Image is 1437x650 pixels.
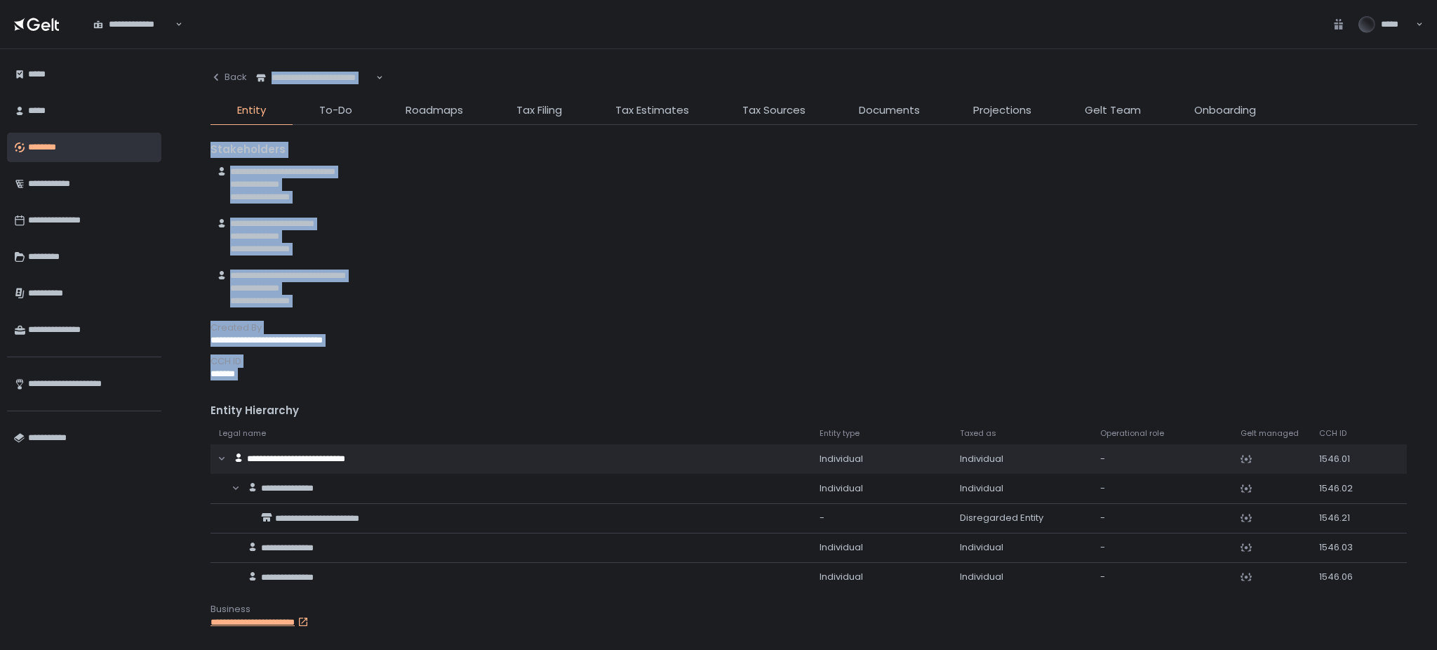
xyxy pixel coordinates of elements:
div: Disregarded Entity [960,512,1083,524]
span: Onboarding [1194,102,1256,119]
div: Individual [960,453,1083,465]
span: Entity type [820,427,860,438]
span: Gelt managed [1241,427,1299,438]
div: Business [210,603,1417,616]
div: Individual [820,482,943,495]
div: 1546.02 [1319,482,1367,495]
div: Back [210,71,247,84]
div: 1546.01 [1319,453,1367,465]
span: To-Do [319,102,352,119]
span: Taxed as [960,427,996,438]
span: Tax Sources [742,102,806,119]
div: 1546.06 [1319,571,1367,583]
button: Back [210,63,247,91]
span: Projections [973,102,1031,119]
span: Tax Filing [516,102,562,119]
div: - [820,512,943,524]
div: - [1100,453,1224,465]
span: Gelt Team [1085,102,1141,119]
div: Individual [820,571,943,583]
div: Search for option [84,9,182,39]
span: Operational role [1100,427,1164,438]
div: Individual [820,541,943,554]
input: Search for option [173,18,174,32]
div: - [1100,571,1224,583]
div: - [1100,541,1224,554]
span: CCH ID [1319,427,1346,438]
div: - [1100,512,1224,524]
div: 1546.21 [1319,512,1367,524]
span: Tax Estimates [615,102,689,119]
div: Individual [960,571,1083,583]
div: Entity Hierarchy [210,403,1417,419]
div: CCH ID [210,355,1417,368]
div: Search for option [247,63,383,93]
div: Created By [210,321,1417,334]
div: - [1100,482,1224,495]
div: Individual [960,482,1083,495]
input: Search for option [374,71,375,85]
span: Roadmaps [406,102,463,119]
div: Stakeholders [210,142,1417,158]
div: 1546.03 [1319,541,1367,554]
span: Documents [859,102,920,119]
span: Legal name [219,427,266,438]
div: Individual [960,541,1083,554]
span: Entity [237,102,266,119]
div: Individual [820,453,943,465]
